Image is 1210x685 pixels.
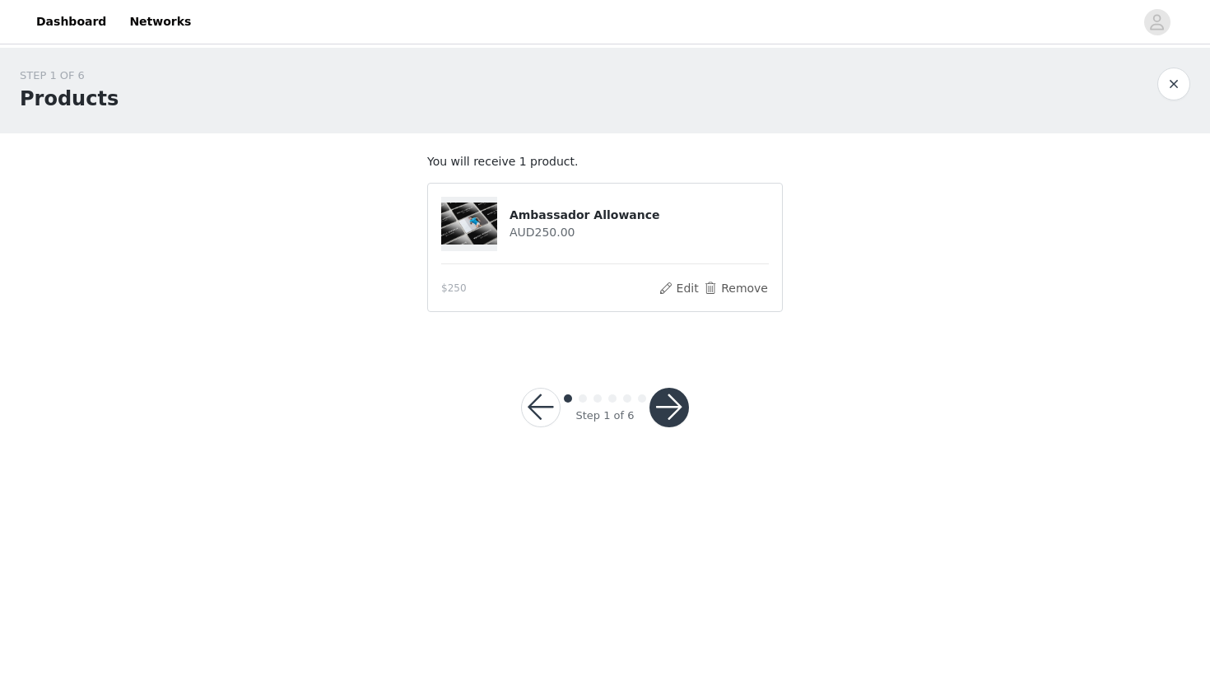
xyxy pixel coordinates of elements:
a: Networks [119,3,201,40]
h4: AUD250.00 [510,224,769,241]
img: Ambassador Allowance [441,203,497,245]
div: Step 1 of 6 [575,408,634,424]
div: STEP 1 OF 6 [20,68,119,84]
h4: Ambassador Allowance [510,207,769,224]
button: Remove [703,278,769,298]
p: You will receive 1 product. [427,153,783,170]
h1: Products [20,84,119,114]
div: avatar [1149,9,1165,35]
span: $250 [441,281,467,296]
a: Dashboard [26,3,116,40]
button: Edit [658,278,700,298]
